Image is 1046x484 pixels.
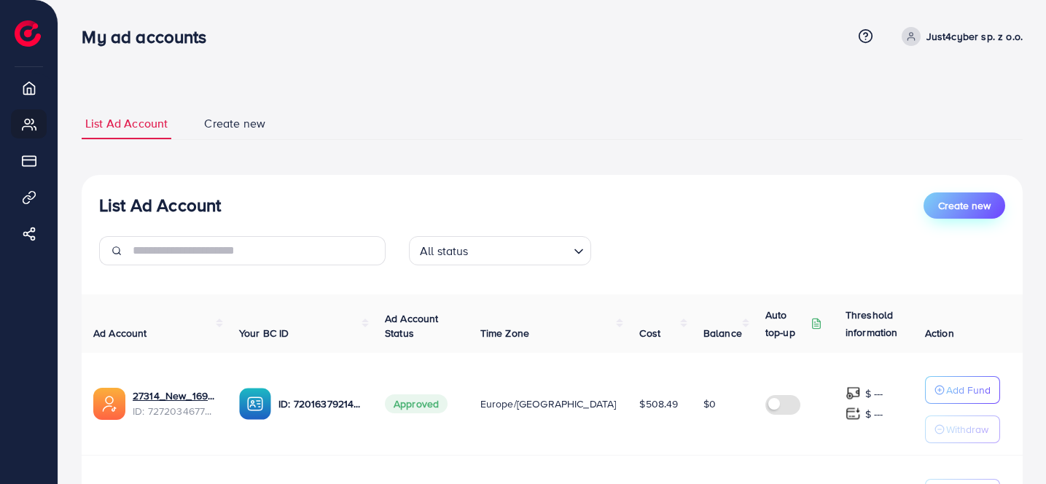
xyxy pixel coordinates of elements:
span: Create new [938,198,991,213]
span: List Ad Account [85,115,168,132]
span: Action [925,326,954,340]
div: Search for option [409,236,591,265]
span: Approved [385,394,448,413]
iframe: Chat [984,418,1035,473]
p: Auto top-up [765,306,808,341]
h3: List Ad Account [99,195,221,216]
img: ic-ads-acc.e4c84228.svg [93,388,125,420]
span: Europe/[GEOGRAPHIC_DATA] [480,397,617,411]
img: ic-ba-acc.ded83a64.svg [239,388,271,420]
span: $508.49 [639,397,678,411]
span: $0 [703,397,716,411]
span: Ad Account [93,326,147,340]
div: <span class='underline'>27314_New_1693152524444</span></br>7272034677374844929 [133,389,216,418]
span: All status [417,241,472,262]
p: Threshold information [846,306,917,341]
img: top-up amount [846,386,861,401]
p: ID: 7201637921458225154 [278,395,362,413]
span: ID: 7272034677374844929 [133,404,216,418]
span: Time Zone [480,326,529,340]
a: Just4cyber sp. z o.o. [896,27,1023,46]
input: Search for option [473,238,568,262]
p: $ --- [865,405,883,423]
p: Just4cyber sp. z o.o. [926,28,1023,45]
span: Ad Account Status [385,311,439,340]
a: 27314_New_1693152524444 [133,389,216,403]
span: Balance [703,326,742,340]
h3: My ad accounts [82,26,218,47]
span: Cost [639,326,660,340]
p: $ --- [865,385,883,402]
span: Your BC ID [239,326,289,340]
img: logo [15,20,41,47]
p: Add Fund [946,381,991,399]
p: Withdraw [946,421,988,438]
img: top-up amount [846,406,861,421]
button: Withdraw [925,415,1000,443]
button: Add Fund [925,376,1000,404]
button: Create new [924,192,1005,219]
span: Create new [204,115,265,132]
